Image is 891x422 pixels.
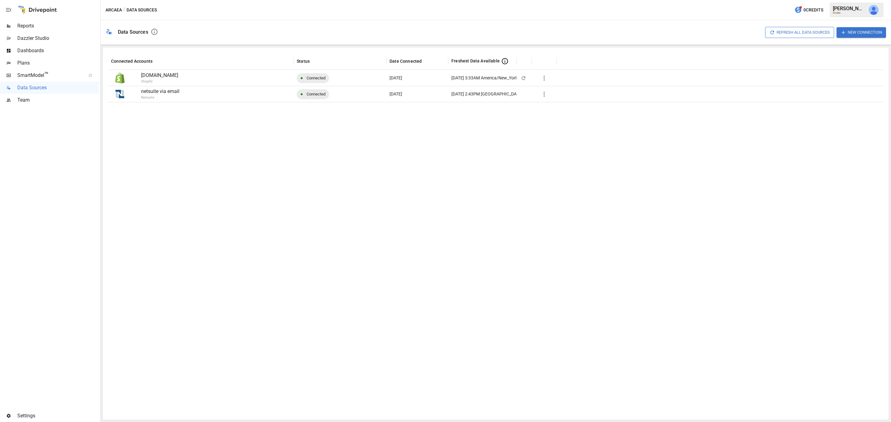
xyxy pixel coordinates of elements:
span: Freshest Data Available [451,58,500,64]
span: SmartModel [17,72,82,79]
div: Oct 07 2025 [386,86,448,102]
button: Jack Barned [865,1,882,19]
div: / [123,6,125,14]
div: [PERSON_NAME] [833,6,865,11]
p: netsuite via email [141,88,291,95]
div: Data Sources [118,29,148,35]
button: New Connection [837,27,886,37]
span: Connected [303,70,329,86]
button: Arcaea [105,6,122,14]
div: Arcaea [833,11,865,14]
button: 0Credits [792,4,826,16]
p: Netsuite [141,95,324,100]
img: Shopify Logo [114,73,125,83]
img: NetSuite Logo [114,89,125,99]
span: Team [17,96,99,104]
span: Data Sources [17,84,99,91]
span: Connected [303,86,329,102]
div: [DATE] 2:43PM [GEOGRAPHIC_DATA]/New_York [451,86,544,102]
img: Jack Barned [869,5,879,15]
span: 0 Credits [803,6,823,14]
p: Shopify [141,79,324,84]
span: ™ [44,71,49,78]
span: Settings [17,412,99,420]
div: Status [297,59,310,64]
div: [DATE] 3:33AM America/New_York [451,70,518,86]
div: Oct 06 2025 [386,70,448,86]
button: Refresh All Data Sources [765,27,834,38]
span: Dazzler Studio [17,35,99,42]
span: Dashboards [17,47,99,54]
span: Plans [17,59,99,67]
span: Reports [17,22,99,30]
p: [DOMAIN_NAME] [141,72,291,79]
div: Connected Accounts [111,59,153,64]
div: Date Connected [390,59,422,64]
